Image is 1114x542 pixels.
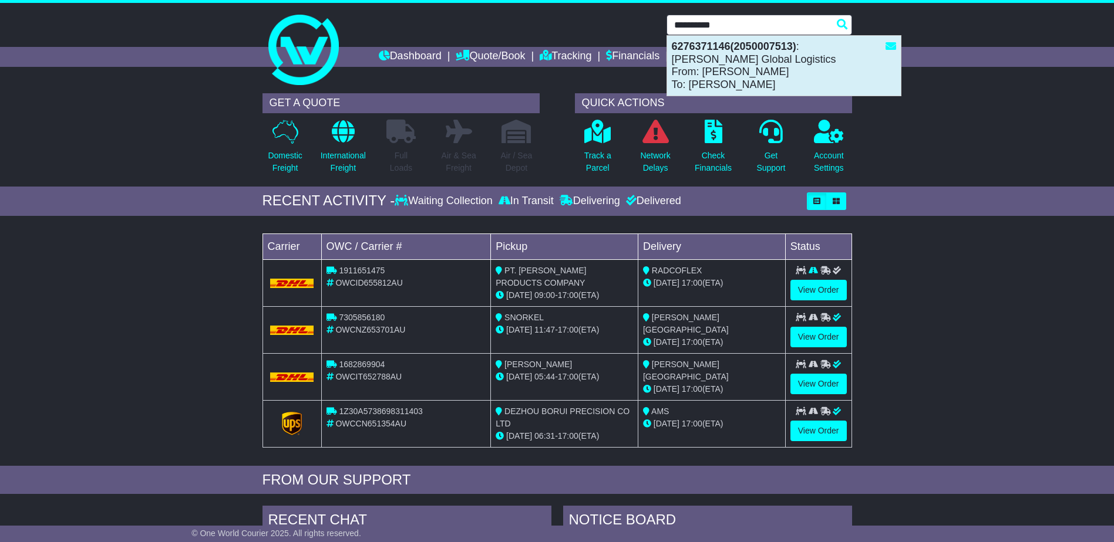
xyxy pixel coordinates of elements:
td: Status [785,233,852,259]
span: 09:00 [534,290,555,300]
p: Track a Parcel [584,150,611,174]
span: © One World Courier 2025. All rights reserved. [191,529,361,538]
a: Tracking [540,47,591,67]
span: 11:47 [534,325,555,334]
div: RECENT ACTIVITY - [262,192,395,209]
span: AMS [651,406,669,416]
p: Air & Sea Freight [442,150,476,174]
span: 05:44 [534,372,555,381]
div: - (ETA) [496,430,633,442]
div: GET A QUOTE [262,93,540,113]
div: (ETA) [643,336,780,348]
p: Check Financials [695,150,732,174]
a: Quote/Book [456,47,525,67]
span: 17:00 [558,372,578,381]
span: DEZHOU BORUI PRECISION CO LTD [496,406,630,428]
span: [DATE] [654,384,679,394]
span: OWCIT652788AU [335,372,402,381]
td: OWC / Carrier # [321,233,491,259]
div: NOTICE BOARD [563,506,852,537]
div: - (ETA) [496,324,633,336]
a: View Order [790,280,847,300]
a: GetSupport [756,119,786,181]
a: DomesticFreight [267,119,302,181]
div: QUICK ACTIONS [575,93,852,113]
div: In Transit [496,195,557,208]
a: Dashboard [379,47,442,67]
span: 17:00 [682,337,702,347]
span: 1682869904 [339,360,385,369]
a: View Order [790,327,847,347]
div: RECENT CHAT [262,506,551,537]
a: InternationalFreight [320,119,366,181]
td: Delivery [638,233,785,259]
span: 7305856180 [339,313,385,322]
span: OWCCN651354AU [335,419,406,428]
span: OWCNZ653701AU [335,325,405,334]
a: View Order [790,374,847,394]
span: [DATE] [506,372,532,381]
a: Track aParcel [584,119,612,181]
span: 17:00 [682,419,702,428]
span: 17:00 [558,290,578,300]
span: [DATE] [506,290,532,300]
div: (ETA) [643,383,780,395]
span: [DATE] [654,337,679,347]
span: [PERSON_NAME] [504,360,572,369]
span: PT. [PERSON_NAME] PRODUCTS COMPANY [496,266,586,287]
span: 17:00 [558,431,578,441]
span: [DATE] [654,419,679,428]
img: DHL.png [270,372,314,382]
span: 17:00 [682,278,702,287]
a: NetworkDelays [640,119,671,181]
div: : [PERSON_NAME] Global Logistics From: [PERSON_NAME] To: [PERSON_NAME] [667,36,901,96]
div: FROM OUR SUPPORT [262,472,852,489]
a: View Order [790,421,847,441]
span: [DATE] [506,431,532,441]
a: CheckFinancials [694,119,732,181]
span: 17:00 [682,384,702,394]
p: Get Support [756,150,785,174]
span: [PERSON_NAME] [GEOGRAPHIC_DATA] [643,313,729,334]
p: Account Settings [814,150,844,174]
span: 17:00 [558,325,578,334]
p: Network Delays [640,150,670,174]
span: [DATE] [654,278,679,287]
a: AccountSettings [813,119,844,181]
p: International Freight [321,150,366,174]
div: Delivered [623,195,681,208]
span: OWCID655812AU [335,278,402,287]
a: Financials [606,47,659,67]
strong: 6276371146(2050007513) [672,40,796,52]
span: 1Z30A5738698311403 [339,406,422,416]
p: Air / Sea Depot [501,150,533,174]
span: [DATE] [506,325,532,334]
img: DHL.png [270,326,314,335]
div: Waiting Collection [395,195,495,208]
span: SNORKEL [504,313,544,322]
p: Domestic Freight [268,150,302,174]
img: GetCarrierServiceLogo [282,412,302,435]
span: 06:31 [534,431,555,441]
div: - (ETA) [496,371,633,383]
div: Delivering [557,195,623,208]
span: [PERSON_NAME] [GEOGRAPHIC_DATA] [643,360,729,381]
p: Full Loads [386,150,416,174]
span: RADCOFLEX [652,266,702,275]
div: - (ETA) [496,289,633,302]
div: (ETA) [643,277,780,289]
span: 1911651475 [339,266,385,275]
div: (ETA) [643,418,780,430]
td: Pickup [491,233,638,259]
img: DHL.png [270,279,314,288]
td: Carrier [262,233,321,259]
